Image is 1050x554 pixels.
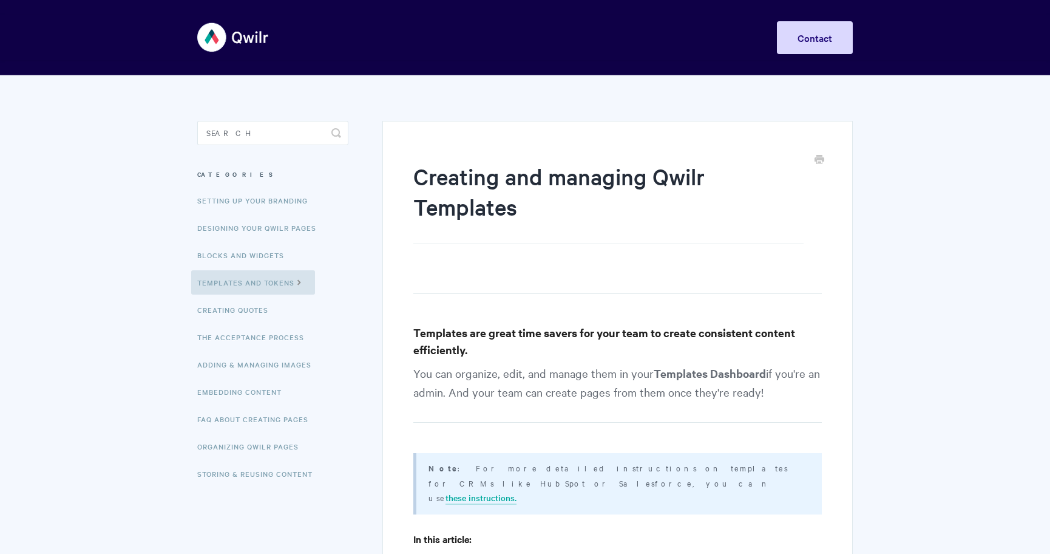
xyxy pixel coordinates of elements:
[413,324,822,358] h3: Templates are great time savers for your team to create consistent content efficiently.
[197,352,320,377] a: Adding & Managing Images
[654,366,766,381] strong: Templates Dashboard
[815,154,824,167] a: Print this Article
[413,364,822,423] p: You can organize, edit, and manage them in your if you're an admin. And your team can create page...
[413,532,472,545] strong: In this article:
[191,270,315,295] a: Templates and Tokens
[197,15,269,60] img: Qwilr Help Center
[197,434,308,459] a: Organizing Qwilr Pages
[197,121,348,145] input: Search
[428,462,458,474] b: Note
[777,21,853,54] a: Contact
[445,491,517,505] a: these instructions.
[197,163,348,185] h3: Categories
[197,216,325,240] a: Designing Your Qwilr Pages
[197,407,317,431] a: FAQ About Creating Pages
[413,161,804,244] h1: Creating and managing Qwilr Templates
[197,298,277,322] a: Creating Quotes
[197,188,317,213] a: Setting up your Branding
[428,460,807,505] p: : For more detailed instructions on templates for CRMs like HubSpot or Salesforce, you can use
[197,380,291,404] a: Embedding Content
[197,325,313,349] a: The Acceptance Process
[197,243,293,267] a: Blocks and Widgets
[197,462,322,486] a: Storing & Reusing Content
